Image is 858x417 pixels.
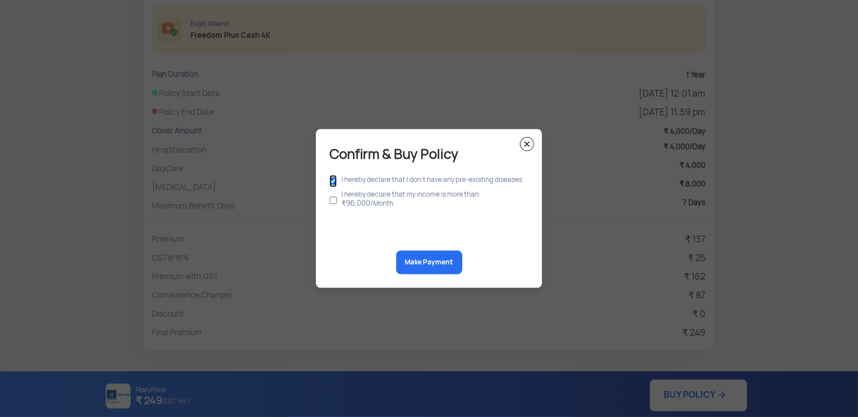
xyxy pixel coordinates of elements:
[346,199,370,208] div: 96,000
[341,190,479,208] label: I hereby declare that my income is more than ₹ /Month
[330,143,528,166] h5: Confirm & Buy Policy
[341,176,522,185] label: I hereby declare that I don't have any pre-existing diseases
[396,251,462,275] button: Make Payment
[520,137,534,151] img: close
